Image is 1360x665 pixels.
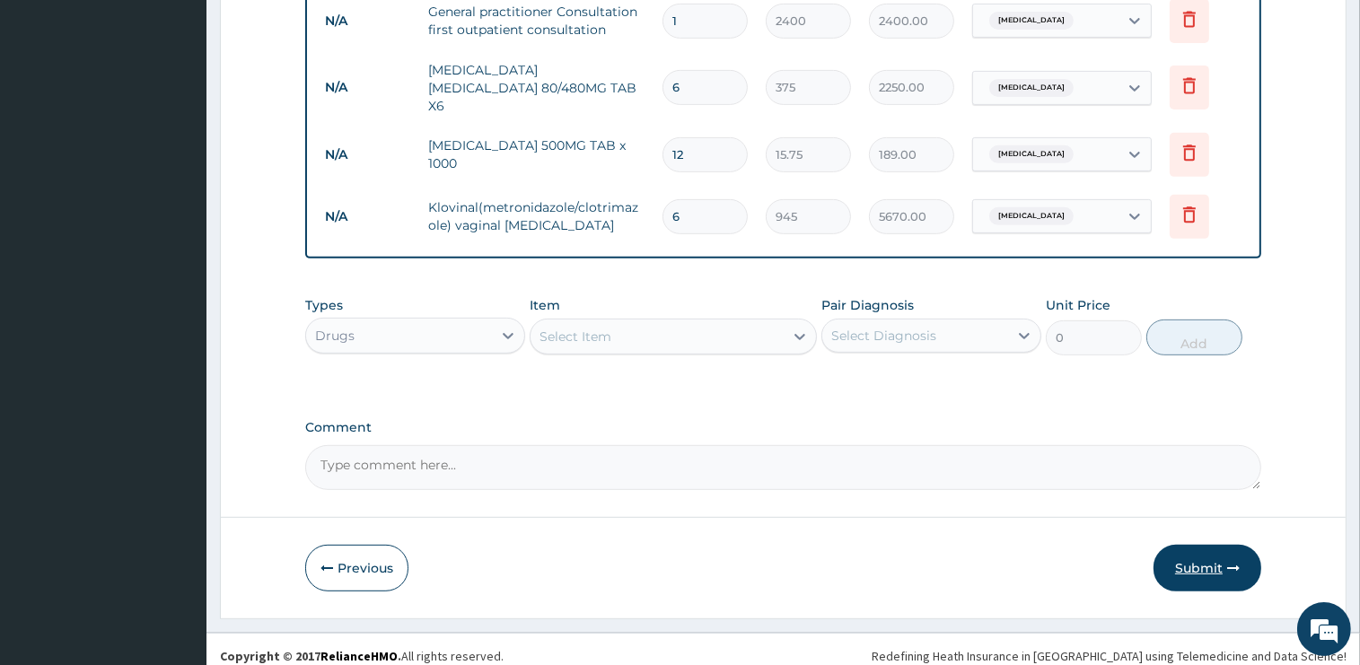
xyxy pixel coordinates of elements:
[989,12,1074,30] span: [MEDICAL_DATA]
[530,296,560,314] label: Item
[305,298,343,313] label: Types
[1146,319,1242,355] button: Add
[305,545,408,591] button: Previous
[316,200,419,233] td: N/A
[315,327,355,345] div: Drugs
[989,145,1074,163] span: [MEDICAL_DATA]
[220,648,401,664] strong: Copyright © 2017 .
[872,647,1347,665] div: Redefining Heath Insurance in [GEOGRAPHIC_DATA] using Telemedicine and Data Science!
[989,207,1074,225] span: [MEDICAL_DATA]
[540,328,611,346] div: Select Item
[1154,545,1261,591] button: Submit
[104,211,248,392] span: We're online!
[320,648,398,664] a: RelianceHMO
[316,138,419,171] td: N/A
[316,4,419,38] td: N/A
[93,101,302,124] div: Chat with us now
[989,79,1074,97] span: [MEDICAL_DATA]
[1046,296,1110,314] label: Unit Price
[419,189,654,243] td: Klovinal(metronidazole/clotrimazole) vaginal [MEDICAL_DATA]
[305,420,1261,435] label: Comment
[419,127,654,181] td: [MEDICAL_DATA] 500MG TAB x 1000
[9,460,342,523] textarea: Type your message and hit 'Enter'
[831,327,936,345] div: Select Diagnosis
[419,52,654,124] td: [MEDICAL_DATA] [MEDICAL_DATA] 80/480MG TAB X6
[294,9,338,52] div: Minimize live chat window
[821,296,914,314] label: Pair Diagnosis
[316,71,419,104] td: N/A
[33,90,73,135] img: d_794563401_company_1708531726252_794563401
